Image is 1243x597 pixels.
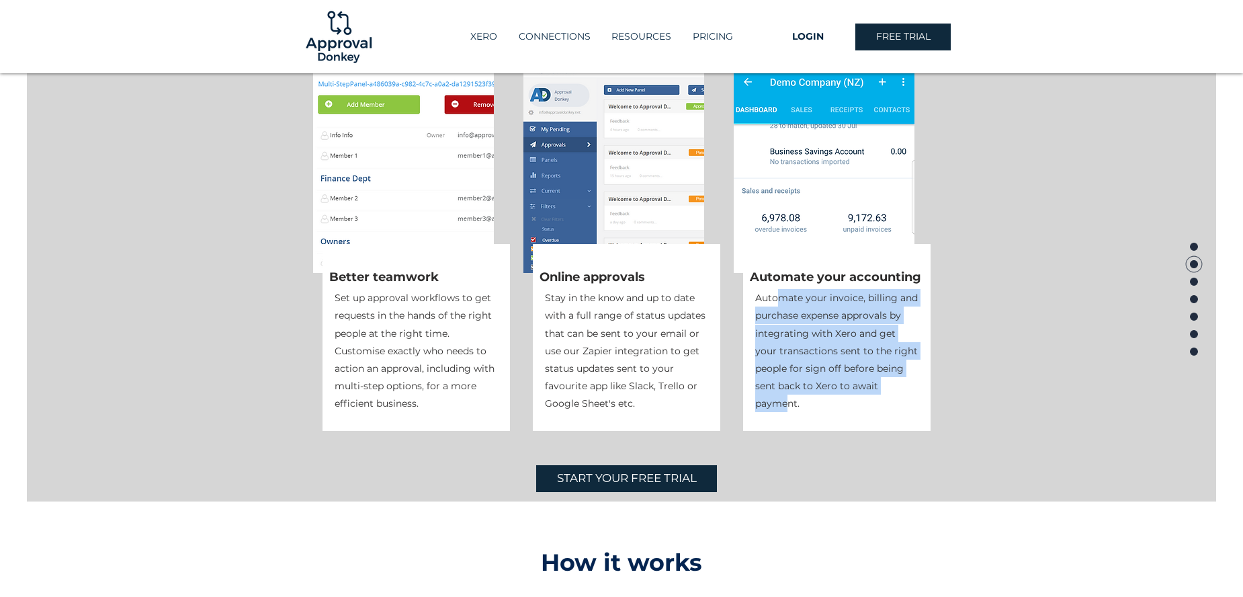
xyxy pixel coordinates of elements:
span: Better teamwork [329,270,439,284]
span: Set up approval workflows to get requests in the hands of the right people at the right time. Cus... [335,292,495,409]
p: CONNECTIONS [512,26,597,48]
nav: Page [1185,238,1203,359]
span: Online approvals [540,270,645,284]
a: FREE TRIAL [855,24,951,50]
span: Automate your accounting [750,270,921,284]
span: START YOUR FREE TRIAL [557,471,697,487]
nav: Site [443,26,760,48]
span: LOGIN [792,30,824,44]
img: Step Panel Members.PNG [313,56,494,273]
a: CONNECTIONS [507,26,601,48]
p: PRICING [686,26,740,48]
a: XERO [460,26,507,48]
img: Screenshot_20170731-211026.png [734,56,914,273]
span: How it works [541,548,702,577]
a: PRICING [681,26,743,48]
a: START YOUR FREE TRIAL [536,465,717,492]
img: Logo-01.png [302,1,375,73]
span: Automate your invoice, billing and purchase expense approvals by integrating with Xero and get yo... [755,292,918,409]
div: RESOURCES [601,26,681,48]
img: Dashboard info_ad.net.PNG [523,56,704,273]
a: LOGIN [760,24,855,50]
p: XERO [464,26,504,48]
span: FREE TRIAL [876,30,931,44]
p: RESOURCES [605,26,678,48]
span: Stay in the know and up to date with a full range of status updates that can be sent to your emai... [545,292,705,409]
